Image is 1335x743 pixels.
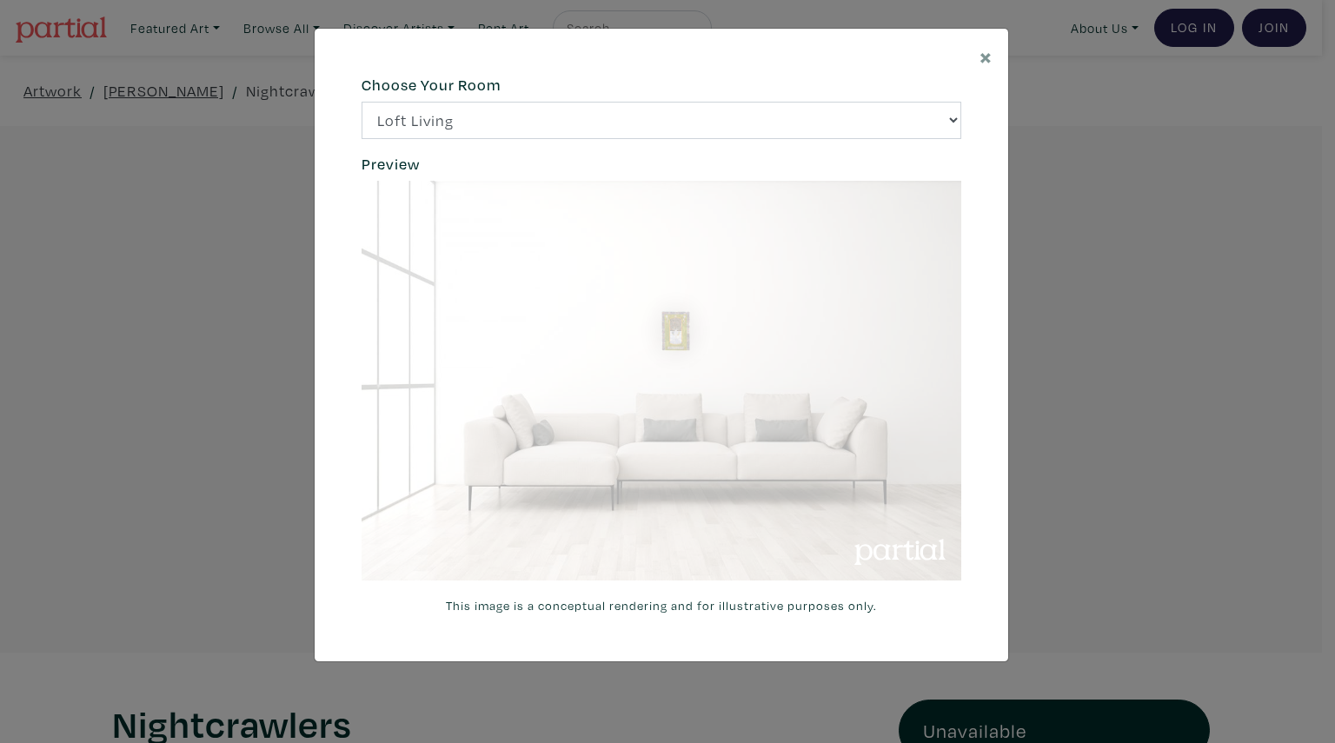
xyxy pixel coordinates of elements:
h6: Choose Your Room [362,76,961,95]
button: Close [964,29,1008,83]
img: phpThumb.php [362,181,961,580]
img: phpThumb.php [661,311,690,351]
span: × [980,41,993,71]
small: This image is a conceptual rendering and for illustrative purposes only. [362,596,961,615]
h6: Preview [362,155,961,174]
